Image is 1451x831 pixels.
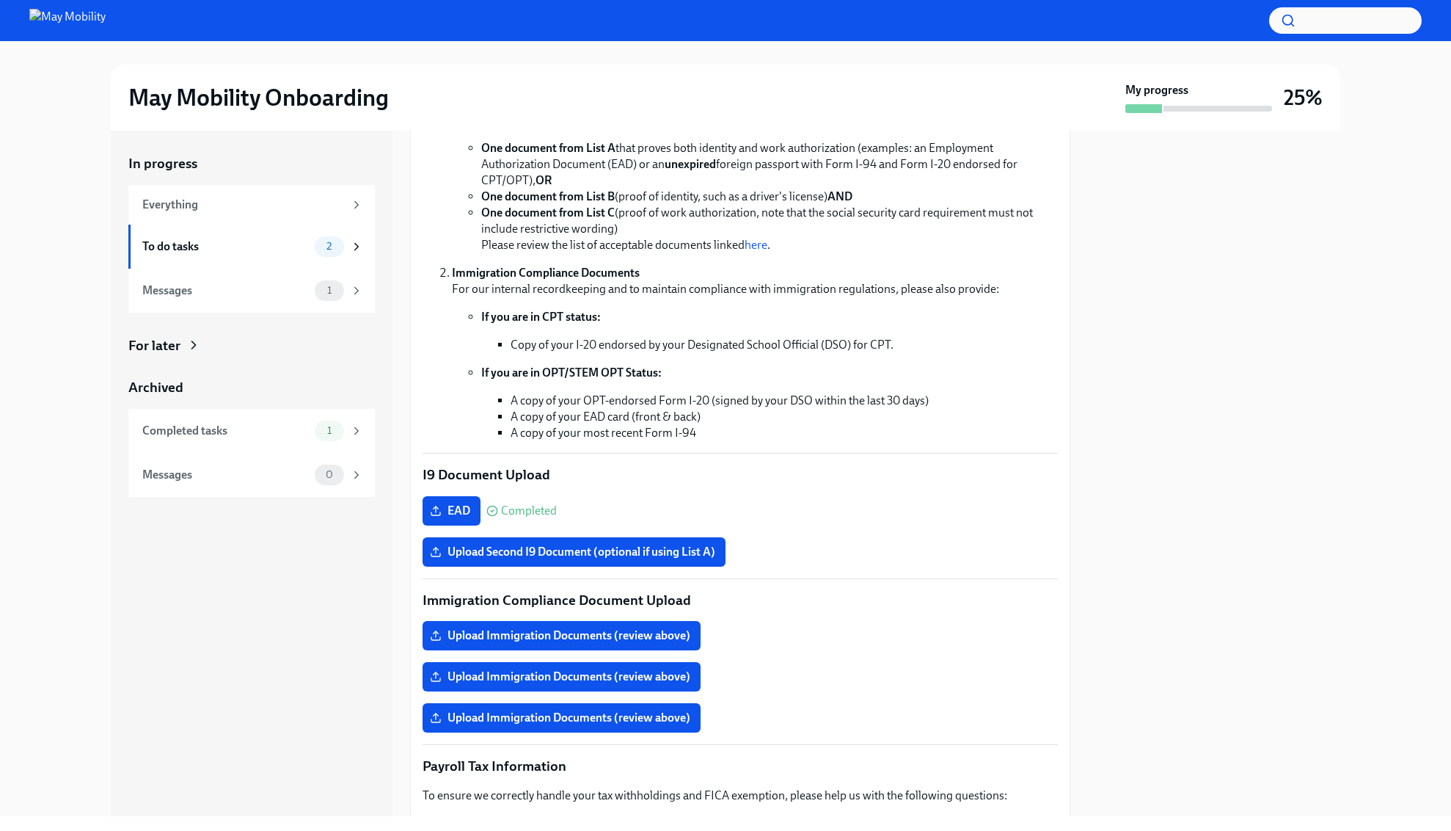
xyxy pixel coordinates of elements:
li: (proof of identity, such as a driver's license) [481,189,1058,205]
span: EAD [433,504,470,518]
label: Upload Second I9 Document (optional if using List A) [423,537,725,567]
span: Upload Immigration Documents (review above) [433,711,690,725]
span: 1 [318,425,340,436]
a: Messages0 [128,453,375,497]
span: Completed [501,505,557,517]
strong: One document from List C [481,206,615,219]
strong: unexpired [665,157,716,171]
p: Immigration Compliance Document Upload [423,591,1058,610]
strong: If you are in CPT status: [481,310,601,324]
strong: My progress [1125,82,1188,98]
img: May Mobility [29,9,106,32]
strong: AND [827,189,852,203]
li: A copy of your OPT-endorsed Form I-20 (signed by your DSO within the last 30 days) [511,393,1058,409]
label: Upload Immigration Documents (review above) [423,621,701,650]
a: here [745,238,767,252]
li: that proves both identity and work authorization (examples: an Employment Authorization Document ... [481,140,1058,189]
p: To ensure we correctly handle your tax withholdings and FICA exemption, please help us with the f... [423,788,1058,804]
li: (proof of work authorization, note that the social security card requirement must not include res... [481,205,1058,253]
label: EAD [423,496,480,526]
span: Upload Second I9 Document (optional if using List A) [433,545,715,559]
span: Upload Immigration Documents (review above) [433,669,690,684]
div: Messages [142,467,309,483]
div: Completed tasks [142,423,309,439]
strong: If you are in OPT/STEM OPT Status: [481,366,662,380]
strong: One document from List B [481,189,615,203]
p: I9 Document Upload [423,465,1058,485]
strong: OR [536,173,552,187]
strong: One document from List A [481,141,615,155]
li: Copy of your I-20 endorsed by your Designated School Official (DSO) for CPT. [511,337,1058,353]
a: Archived [128,378,375,397]
label: Upload Immigration Documents (review above) [423,662,701,692]
p: For our internal recordkeeping and to maintain compliance with immigration regulations, please al... [452,265,1058,297]
a: For later [128,336,375,355]
h3: 25% [1284,84,1323,111]
div: Everything [142,197,344,213]
p: Payroll Tax Information [423,757,1058,776]
a: To do tasks2 [128,225,375,269]
li: A copy of your EAD card (front & back) [511,409,1058,425]
span: 0 [317,469,342,480]
a: In progress [128,154,375,173]
li: A copy of your most recent Form I-94 [511,425,1058,441]
h2: May Mobility Onboarding [128,83,389,112]
a: Messages1 [128,269,375,313]
span: Upload Immigration Documents (review above) [433,628,690,643]
a: Everything [128,185,375,225]
div: To do tasks [142,239,309,255]
div: For later [128,336,180,355]
a: Completed tasks1 [128,409,375,453]
span: 2 [318,241,340,252]
strong: Immigration Compliance Documents [452,266,640,280]
span: 1 [318,285,340,296]
label: Upload Immigration Documents (review above) [423,703,701,733]
div: Messages [142,283,309,299]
